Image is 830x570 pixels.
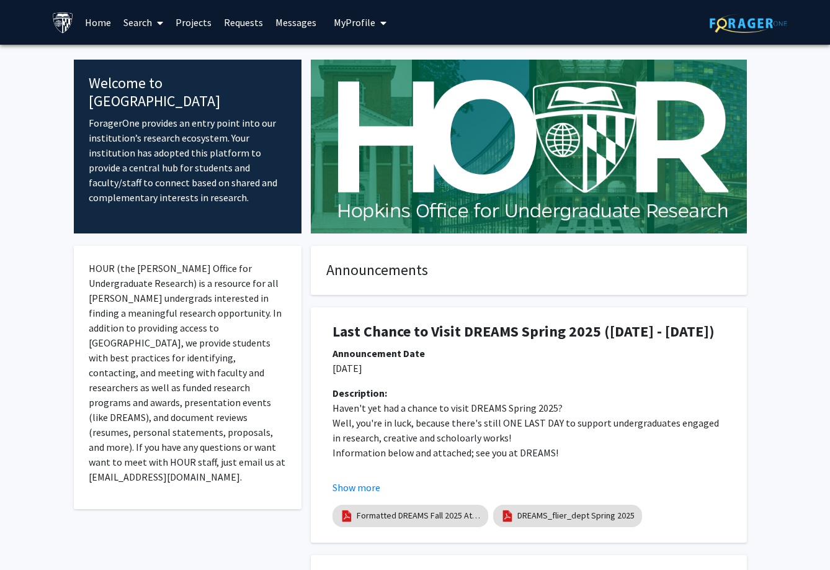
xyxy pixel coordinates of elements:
[332,415,725,445] p: Well, you're in luck, because there's still ONE LAST DAY to support undergraduates engaged in res...
[357,509,481,522] a: Formatted DREAMS Fall 2025 Attend Flyer
[89,75,287,111] h4: Welcome to [GEOGRAPHIC_DATA]
[52,12,74,34] img: Johns Hopkins University Logo
[9,514,53,561] iframe: Chat
[517,509,635,522] a: DREAMS_flier_dept Spring 2025
[269,1,323,44] a: Messages
[340,509,354,523] img: pdf_icon.png
[117,1,169,44] a: Search
[332,346,725,361] div: Announcement Date
[332,480,380,495] button: Show more
[501,509,514,523] img: pdf_icon.png
[710,14,787,33] img: ForagerOne Logo
[79,1,117,44] a: Home
[311,60,747,233] img: Cover Image
[332,386,725,400] div: Description:
[332,445,725,460] p: Information below and attached; see you at DREAMS!
[332,400,725,415] p: Haven't yet had a chance to visit DREAMS Spring 2025?
[218,1,269,44] a: Requests
[89,115,287,205] p: ForagerOne provides an entry point into our institution’s research ecosystem. Your institution ha...
[332,361,725,376] p: [DATE]
[326,261,731,279] h4: Announcements
[334,16,375,29] span: My Profile
[169,1,218,44] a: Projects
[89,261,287,484] p: HOUR (the [PERSON_NAME] Office for Undergraduate Research) is a resource for all [PERSON_NAME] un...
[332,323,725,341] h1: Last Chance to Visit DREAMS Spring 2025 ([DATE] - [DATE])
